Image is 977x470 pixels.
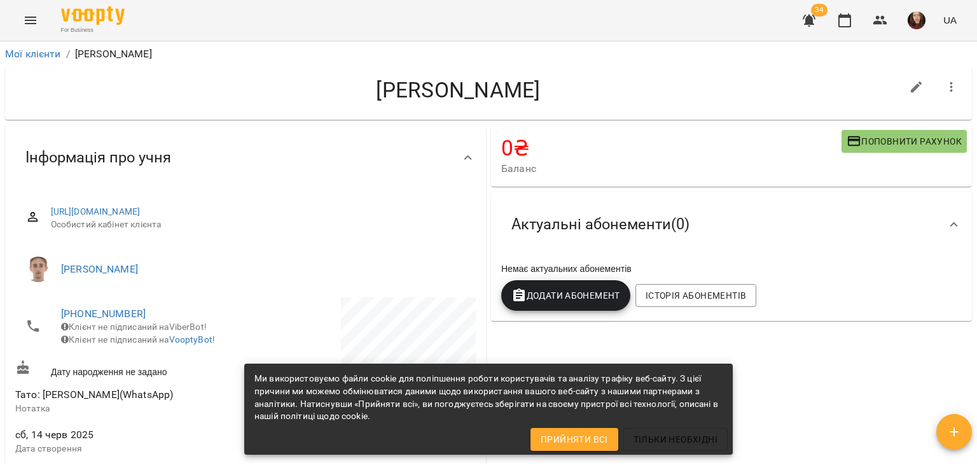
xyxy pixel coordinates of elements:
li: / [66,46,70,62]
div: Актуальні абонементи(0) [491,192,972,257]
span: Баланс [501,161,842,176]
h4: 0 ₴ [501,135,842,161]
span: Актуальні абонементи ( 0 ) [511,215,689,234]
button: Історія абонементів [635,284,756,307]
span: Клієнт не підписаний на ViberBot! [61,322,207,332]
img: Цомпель Олександр Ігорович [25,257,51,282]
p: Нотатка [15,402,243,415]
a: VooptyBot [169,334,212,345]
span: UA [943,13,957,27]
img: aa40fcea7513419c5083fe0ff9889ed8.jpg [908,11,925,29]
a: [PERSON_NAME] [61,263,138,275]
button: UA [938,8,962,32]
button: Додати Абонемент [501,280,630,311]
button: Поповнити рахунок [842,130,967,153]
h4: [PERSON_NAME] [15,77,901,103]
span: Особистий кабінет клієнта [51,218,466,231]
div: Дату народження не задано [13,357,246,381]
span: Історія абонементів [646,288,746,303]
a: Мої клієнти [5,48,61,60]
nav: breadcrumb [5,46,972,62]
span: 34 [811,4,828,17]
a: [URL][DOMAIN_NAME] [51,206,141,217]
span: Інформація про учня [25,148,171,167]
span: Тільки необхідні [634,432,717,447]
span: сб, 14 черв 2025 [15,427,243,443]
span: Тато: [PERSON_NAME](WhatsApp) [15,388,173,401]
img: Voopty Logo [61,6,125,25]
button: Прийняти всі [530,428,618,451]
span: Прийняти всі [541,432,608,447]
button: Menu [15,5,46,36]
span: Додати Абонемент [511,288,620,303]
a: [PHONE_NUMBER] [61,308,146,320]
div: Інформація про учня [5,125,486,190]
button: Тільки необхідні [623,428,728,451]
span: Поповнити рахунок [847,134,962,149]
div: Ми використовуємо файли cookie для поліпшення роботи користувачів та аналізу трафіку веб-сайту. З... [254,367,723,428]
p: Дата створення [15,443,243,455]
span: Клієнт не підписаний на ! [61,334,215,345]
div: Немає актуальних абонементів [499,260,964,278]
p: [PERSON_NAME] [75,46,152,62]
span: For Business [61,26,125,34]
